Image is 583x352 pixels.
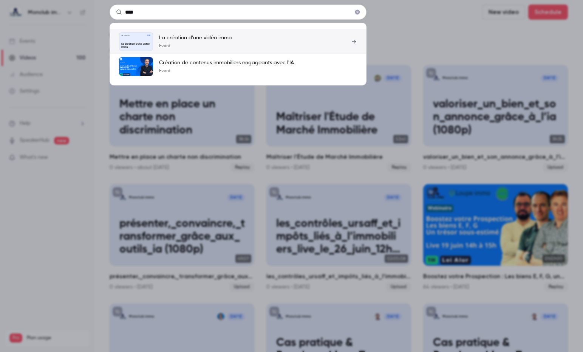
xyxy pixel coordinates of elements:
[124,35,130,36] p: Monclub immo
[159,59,294,67] p: Création de contenus immobiliers engageants avec l'IA
[119,57,153,76] img: Création de contenus immobiliers engageants avec l'IA
[159,34,232,42] p: La création d'une vidéo immo
[351,6,363,18] button: Clear
[159,43,232,49] p: Event
[121,34,123,36] img: La création d'une vidéo immo
[159,68,294,74] p: Event
[147,34,151,36] span: [DATE]
[121,43,151,49] p: La création d'une vidéo immo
